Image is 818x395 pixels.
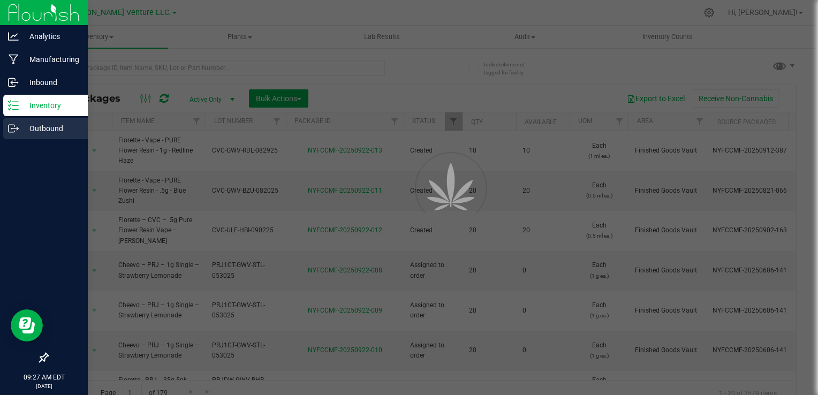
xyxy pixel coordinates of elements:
p: Outbound [19,122,83,135]
p: [DATE] [5,382,83,390]
p: Analytics [19,30,83,43]
iframe: Resource center [11,309,43,341]
p: Inventory [19,99,83,112]
p: Inbound [19,76,83,89]
inline-svg: Inventory [8,100,19,111]
p: Manufacturing [19,53,83,66]
inline-svg: Inbound [8,77,19,88]
inline-svg: Outbound [8,123,19,134]
p: 09:27 AM EDT [5,373,83,382]
inline-svg: Analytics [8,31,19,42]
inline-svg: Manufacturing [8,54,19,65]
